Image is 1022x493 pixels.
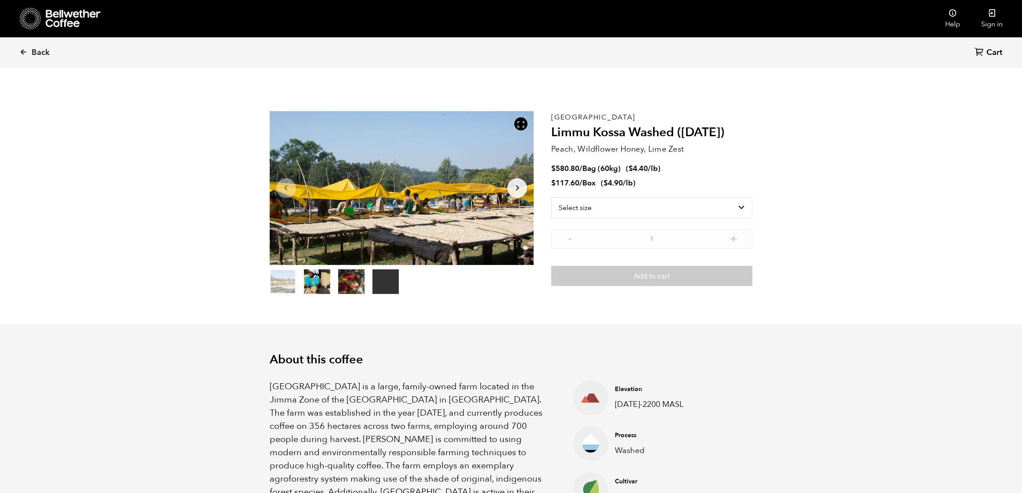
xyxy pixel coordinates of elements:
[975,47,1004,59] a: Cart
[628,163,633,174] span: $
[551,125,752,140] h2: Limmu Kossa Washed ([DATE])
[623,178,633,188] span: /lb
[615,431,713,440] h4: Process
[648,163,658,174] span: /lb
[728,233,739,242] button: +
[601,178,636,188] span: ( )
[582,178,596,188] span: Box
[579,178,582,188] span: /
[551,178,579,188] bdi: 117.60
[986,47,1002,58] span: Cart
[628,163,648,174] bdi: 4.40
[615,399,713,410] p: [DATE]-2200 MASL
[579,163,582,174] span: /
[564,233,575,242] button: -
[551,266,752,286] button: Add to cart
[551,163,579,174] bdi: 580.80
[615,477,713,486] h4: Cultivar
[582,163,621,174] span: Bag (60kg)
[603,178,608,188] span: $
[615,445,713,457] p: Washed
[615,385,713,394] h4: Elevation
[603,178,623,188] bdi: 4.90
[270,353,753,367] h2: About this coffee
[372,269,399,294] video: Your browser does not support the video tag.
[551,143,752,155] p: Peach, Wildflower Honey, Lime Zest
[32,47,50,58] span: Back
[626,163,661,174] span: ( )
[551,178,556,188] span: $
[551,163,556,174] span: $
